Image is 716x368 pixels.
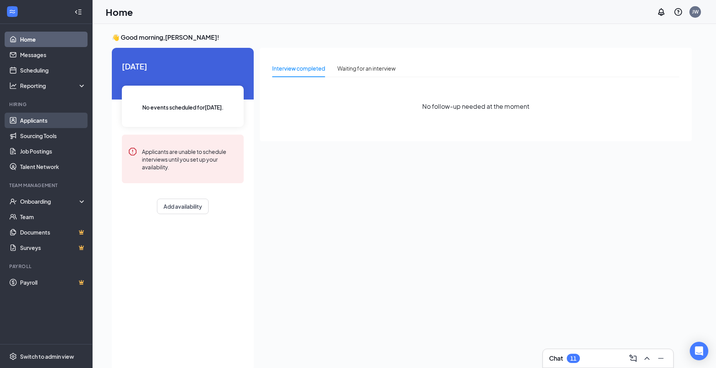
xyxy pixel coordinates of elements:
div: Open Intercom Messenger [690,342,708,360]
div: Reporting [20,82,86,89]
div: Applicants are unable to schedule interviews until you set up your availability. [142,147,238,171]
a: Sourcing Tools [20,128,86,143]
a: Team [20,209,86,225]
div: Team Management [9,182,84,189]
svg: WorkstreamLogo [8,8,16,15]
h1: Home [106,5,133,19]
div: Hiring [9,101,84,108]
button: Add availability [157,199,209,214]
a: Talent Network [20,159,86,174]
a: Scheduling [20,62,86,78]
svg: UserCheck [9,198,17,205]
a: DocumentsCrown [20,225,86,240]
span: No events scheduled for [DATE] . [142,103,224,111]
a: SurveysCrown [20,240,86,255]
svg: Error [128,147,137,156]
span: No follow-up needed at the moment [422,101,529,111]
span: [DATE] [122,60,244,72]
svg: Minimize [656,354,665,363]
svg: QuestionInfo [674,7,683,17]
a: Home [20,32,86,47]
svg: Notifications [657,7,666,17]
div: 11 [570,355,576,362]
a: Messages [20,47,86,62]
svg: Collapse [74,8,82,16]
button: ChevronUp [641,352,653,365]
svg: Settings [9,353,17,360]
div: Payroll [9,263,84,270]
a: Applicants [20,113,86,128]
div: Onboarding [20,198,79,205]
a: Job Postings [20,143,86,159]
h3: Chat [549,354,563,363]
a: PayrollCrown [20,275,86,290]
div: Switch to admin view [20,353,74,360]
div: JW [692,8,699,15]
div: Waiting for an interview [337,64,396,73]
button: Minimize [655,352,667,365]
div: Interview completed [272,64,325,73]
svg: Analysis [9,82,17,89]
svg: ChevronUp [642,354,652,363]
button: ComposeMessage [627,352,639,365]
h3: 👋 Good morning, [PERSON_NAME] ! [112,33,692,42]
svg: ComposeMessage [628,354,638,363]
